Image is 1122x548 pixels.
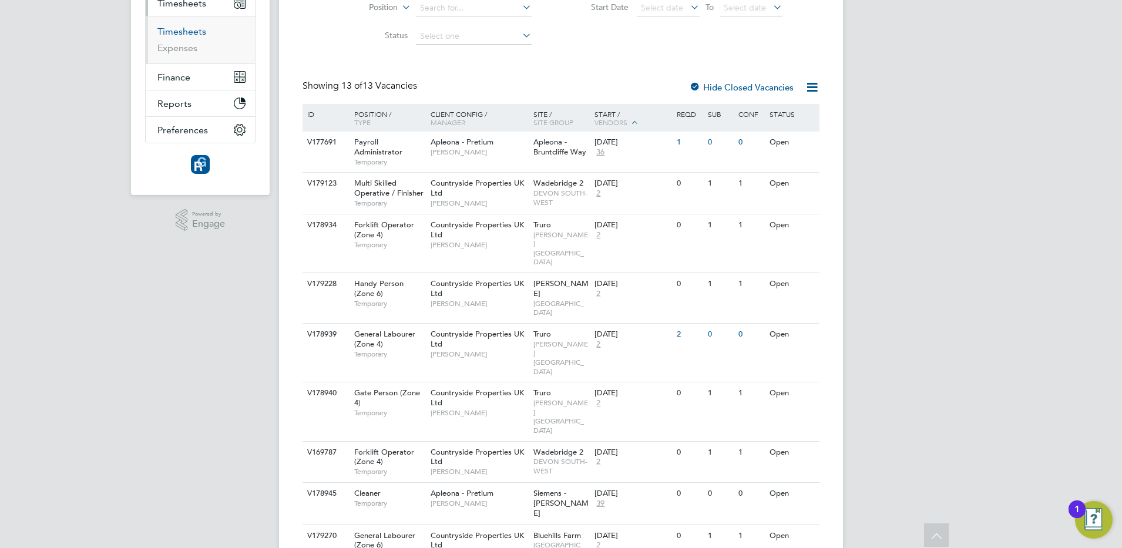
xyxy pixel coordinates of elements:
span: 2 [594,230,602,240]
span: 2 [594,457,602,467]
span: DEVON SOUTH-WEST [533,189,589,207]
button: Preferences [146,117,255,143]
div: [DATE] [594,388,671,398]
span: Finance [157,72,190,83]
span: Handy Person (Zone 6) [354,278,404,298]
span: General Labourer (Zone 4) [354,329,415,349]
div: 0 [674,525,704,547]
span: [PERSON_NAME] [431,349,528,359]
div: 1 [735,382,766,404]
div: 1 [735,442,766,463]
div: Open [767,483,818,505]
div: V169787 [304,442,345,463]
label: Position [330,2,398,14]
div: V179270 [304,525,345,547]
div: [DATE] [594,220,671,230]
span: Wadebridge 2 [533,178,583,188]
div: 0 [705,324,735,345]
span: Truro [533,329,551,339]
span: Forklift Operator (Zone 4) [354,447,414,467]
div: 0 [735,132,766,153]
span: Countryside Properties UK Ltd [431,278,524,298]
span: Engage [192,219,225,229]
span: Cleaner [354,488,381,498]
div: 1 [735,173,766,194]
label: Start Date [561,2,629,12]
div: V179228 [304,273,345,295]
div: Conf [735,104,766,124]
span: Site Group [533,117,573,127]
span: Countryside Properties UK Ltd [431,388,524,408]
input: Select one [416,28,532,45]
span: Forklift Operator (Zone 4) [354,220,414,240]
span: Vendors [594,117,627,127]
span: Temporary [354,199,425,208]
div: [DATE] [594,448,671,458]
div: V178934 [304,214,345,236]
div: 1 [705,525,735,547]
div: Position / [345,104,428,132]
span: Select date [641,2,683,13]
div: [DATE] [594,279,671,289]
div: Client Config / [428,104,530,132]
div: Status [767,104,818,124]
span: Type [354,117,371,127]
div: Reqd [674,104,704,124]
label: Status [340,30,408,41]
span: Apleona - Bruntcliffe Way [533,137,586,157]
div: 0 [674,442,704,463]
span: 39 [594,499,606,509]
span: Truro [533,220,551,230]
span: [PERSON_NAME] [431,408,528,418]
div: 2 [674,324,704,345]
a: Timesheets [157,26,206,37]
div: 0 [735,324,766,345]
button: Reports [146,90,255,116]
div: Open [767,442,818,463]
span: Truro [533,388,551,398]
span: Apleona - Pretium [431,137,493,147]
span: Countryside Properties UK Ltd [431,178,524,198]
span: [PERSON_NAME] [431,499,528,508]
div: 1 [735,273,766,295]
span: Countryside Properties UK Ltd [431,447,524,467]
div: 0 [674,483,704,505]
span: Temporary [354,499,425,508]
button: Open Resource Center, 1 new notification [1075,501,1113,539]
div: Open [767,173,818,194]
div: [DATE] [594,179,671,189]
span: Temporary [354,408,425,418]
span: Siemens - [PERSON_NAME] [533,488,589,518]
div: 1 [705,382,735,404]
span: 36 [594,147,606,157]
span: Reports [157,98,192,109]
div: 0 [735,483,766,505]
span: 13 Vacancies [341,80,417,92]
span: Gate Person (Zone 4) [354,388,420,408]
div: Timesheets [146,16,255,63]
span: Manager [431,117,465,127]
div: 0 [705,132,735,153]
div: Showing [303,80,419,92]
span: Temporary [354,467,425,476]
span: Powered by [192,209,225,219]
div: 1 [705,173,735,194]
div: [DATE] [594,489,671,499]
span: DEVON SOUTH-WEST [533,457,589,475]
div: V178940 [304,382,345,404]
span: Temporary [354,240,425,250]
span: Temporary [354,299,425,308]
div: Sub [705,104,735,124]
span: Apleona - Pretium [431,488,493,498]
div: V177691 [304,132,345,153]
div: Site / [530,104,592,132]
div: V178939 [304,324,345,345]
div: Open [767,525,818,547]
div: [DATE] [594,531,671,541]
div: 1 [705,273,735,295]
div: 1 [674,132,704,153]
span: Temporary [354,157,425,167]
span: [PERSON_NAME] [431,299,528,308]
span: 2 [594,398,602,408]
div: 0 [674,273,704,295]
